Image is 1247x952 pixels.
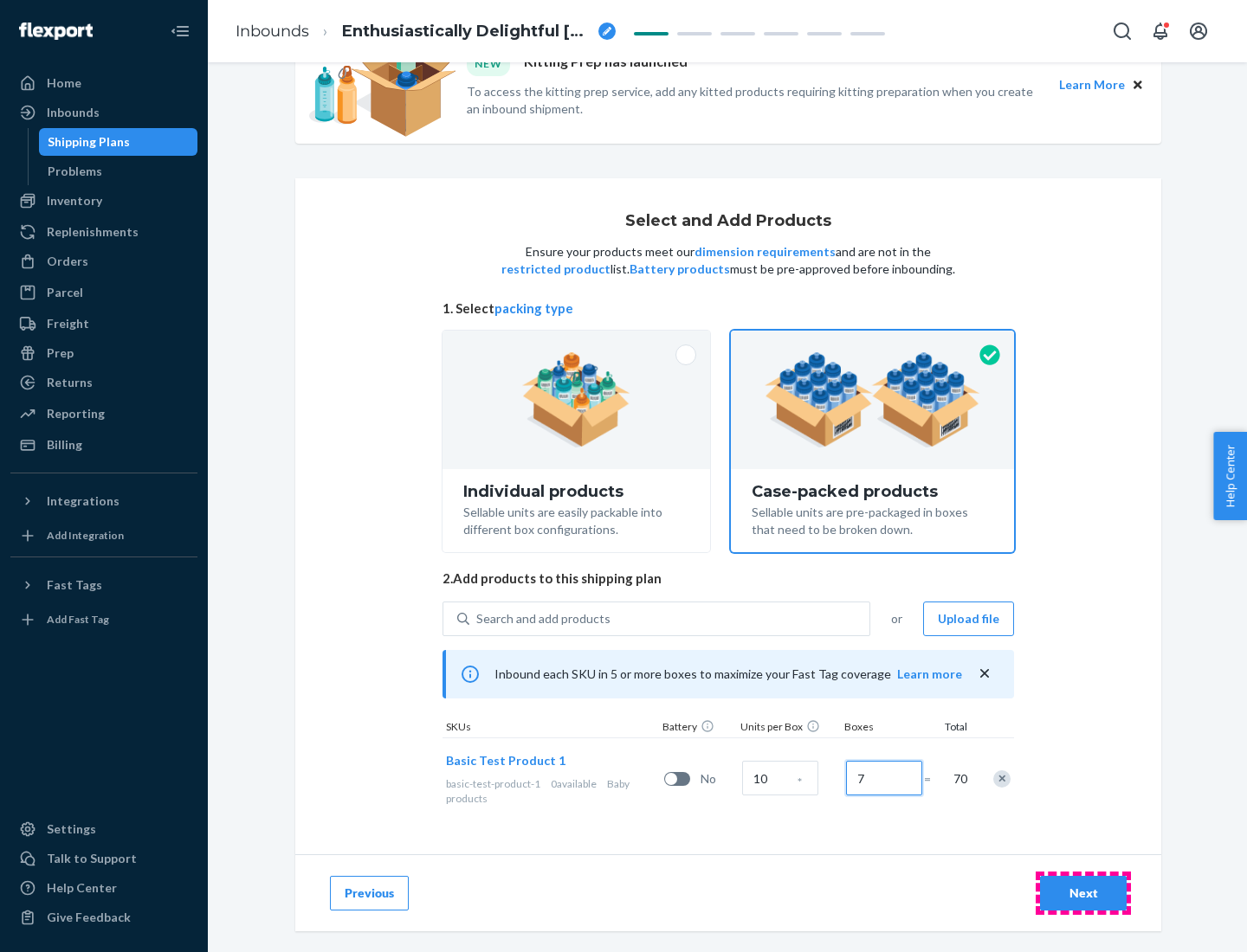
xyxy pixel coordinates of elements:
[752,483,993,500] div: Case-packed products
[163,14,197,48] button: Close Navigation
[752,500,993,538] div: Sellable units are pre-packaged in boxes that need to be broken down.
[446,752,565,769] button: Basic Test Product 1
[10,339,197,367] a: Prep
[1181,14,1216,48] button: Open account menu
[950,770,967,788] span: 70
[10,815,197,843] a: Settings
[522,352,630,447] img: individual-pack.facf35554cb0f1810c75b2bd6df2d64e.png
[10,431,197,459] a: Billing
[47,612,109,627] div: Add Fast Tag
[10,904,197,931] button: Give Feedback
[463,500,689,538] div: Sellable units are easily packable into different box configurations.
[1143,14,1178,48] button: Open notifications
[10,369,197,396] a: Returns
[39,128,198,156] a: Shipping Plans
[47,223,139,241] div: Replenishments
[927,719,971,737] div: Total
[659,719,737,737] div: Battery
[47,253,88,270] div: Orders
[467,52,510,75] div: NEW
[551,777,597,790] span: 0 available
[47,492,120,510] div: Integrations
[48,163,102,180] div: Problems
[443,719,659,737] div: SKUs
[47,528,124,543] div: Add Integration
[10,571,197,599] button: Fast Tags
[10,522,197,550] a: Add Integration
[47,104,100,121] div: Inbounds
[47,74,81,92] div: Home
[10,69,197,97] a: Home
[846,761,922,795] input: Number of boxes
[891,610,902,627] span: or
[467,83,1043,118] p: To access the kitting prep service, add any kitted products requiring kitting preparation when yo...
[446,776,657,806] div: Baby products
[446,753,565,768] span: Basic Test Product 1
[10,606,197,634] a: Add Fast Tag
[993,770,1011,788] div: Remove Item
[10,400,197,428] a: Reporting
[47,909,131,926] div: Give Feedback
[10,99,197,126] a: Inbounds
[923,601,1014,636] button: Upload file
[10,248,197,275] a: Orders
[39,158,198,185] a: Problems
[1213,432,1247,520] button: Help Center
[737,719,841,737] div: Units per Box
[10,218,197,246] a: Replenishments
[10,310,197,338] a: Freight
[47,344,74,362] div: Prep
[625,213,831,230] h1: Select and Add Products
[10,845,197,872] a: Talk to Support
[342,21,591,43] span: Enthusiastically Delightful Robin
[47,850,137,867] div: Talk to Support
[47,374,93,391] div: Returns
[1059,75,1125,94] button: Learn More
[47,436,82,453] div: Billing
[1128,75,1147,94] button: Close
[10,279,197,306] a: Parcel
[47,192,102,209] div: Inventory
[494,299,573,318] button: packing type
[1040,876,1127,910] button: Next
[236,22,309,41] a: Inbounds
[48,133,130,151] div: Shipping Plans
[463,483,689,500] div: Individual products
[841,719,927,737] div: Boxes
[1105,14,1140,48] button: Open Search Box
[897,666,962,683] button: Learn more
[47,820,96,838] div: Settings
[47,284,83,301] div: Parcel
[476,610,611,627] div: Search and add products
[765,352,980,447] img: case-pack.59cecea509d18c883b923b81aeac6d0b.png
[443,569,1014,588] span: 2. Add products to this shipping plan
[47,405,105,422] div: Reporting
[443,650,1014,698] div: Inbound each SKU in 5 or more boxes to maximize your Fast Tag coverage
[19,23,93,40] img: Flexport logo
[443,299,1014,318] span: 1. Select
[501,261,611,278] button: restricted product
[10,487,197,515] button: Integrations
[446,777,540,790] span: basic-test-product-1
[701,770,735,788] span: No
[330,876,409,910] button: Previous
[630,261,730,278] button: Battery products
[500,243,957,278] p: Ensure your products meet our and are not in the list. must be pre-approved before inbounding.
[695,243,836,261] button: dimension requirements
[524,52,688,75] p: Kitting Prep has launched
[47,576,102,594] div: Fast Tags
[10,874,197,902] a: Help Center
[742,761,818,795] input: Case Quantity
[976,665,993,683] button: close
[47,879,117,897] div: Help Center
[10,187,197,215] a: Inventory
[924,770,941,788] span: =
[222,6,630,57] ol: breadcrumbs
[1055,884,1112,902] div: Next
[47,315,89,332] div: Freight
